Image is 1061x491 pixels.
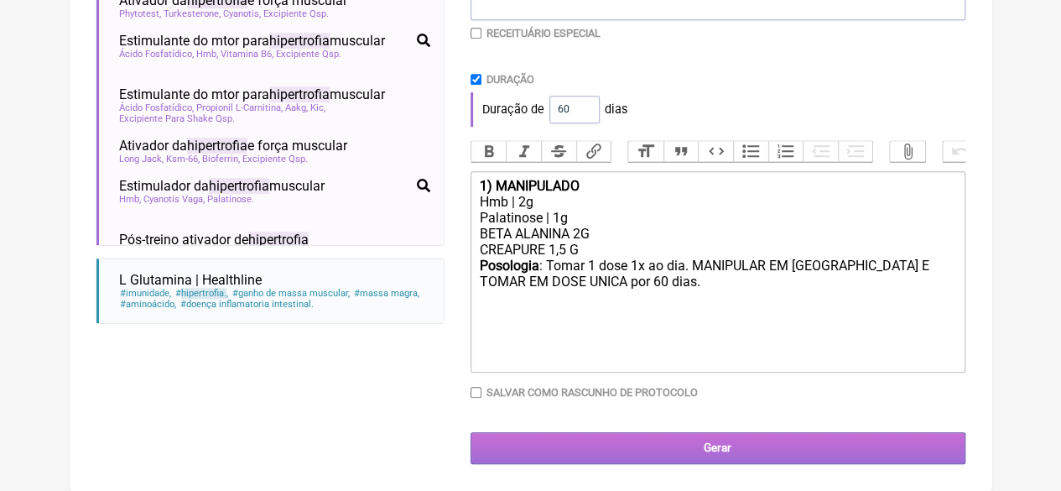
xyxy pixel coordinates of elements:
span: Estimulante do mtor para muscular [119,86,385,102]
span: hipertrofia [269,33,330,49]
div: Hmb | 2g [479,194,955,210]
label: Duração [486,73,534,86]
div: BETA ALANINA 2G CREAPURE 1,5 G [479,226,955,258]
span: Turkesterone [164,8,221,19]
span: Duração de [482,102,544,117]
span: Excipiente Qsp [242,154,308,165]
button: Link [576,141,611,163]
span: Ativador da e força muscular [119,138,347,154]
span: Pós-treino ativador de [119,232,309,248]
span: imunidade [119,288,172,299]
span: Aakg [285,102,308,113]
button: Undo [943,141,978,163]
button: Numbers [768,141,804,163]
button: Bullets [733,141,768,163]
span: Long Jack [119,154,164,165]
span: Hmb [119,194,141,205]
span: Phytotest [119,8,161,19]
span: Bioferrin [202,154,240,165]
span: Excipiente Para Shake Qsp [119,113,235,124]
span: Excipiente Qsp [263,8,329,19]
label: Receituário Especial [486,27,601,39]
button: Strikethrough [541,141,576,163]
span: hipertrofia [187,138,247,154]
button: Code [698,141,733,163]
button: Quote [663,141,699,163]
span: Vitamina B6 [221,49,273,60]
span: Kic [310,102,325,113]
button: Increase Level [838,141,873,163]
span: hipertrofia [209,178,269,194]
span: Estimulador da muscular [119,178,325,194]
strong: 1) MANIPULADO [479,178,579,194]
span: aminoácido [119,299,177,310]
span: Hmb [196,49,218,60]
label: Salvar como rascunho de Protocolo [486,386,698,399]
span: hipertrofia [181,288,226,299]
span: Palatinose [207,194,254,205]
div: : Tomar 1 dose 1x ao dia. MANIPULAR EM [GEOGRAPHIC_DATA] E TOMAR EM DOSE UNICA por 60 dias. [479,258,955,306]
span: hipertrofia [269,86,330,102]
button: Bold [471,141,507,163]
span: Cyanotis [223,8,261,19]
button: Attach Files [890,141,925,163]
span: doença inflamatoria intestinal [179,299,315,310]
span: Ksm-66 [166,154,200,165]
span: Excipiente Qsp [276,49,341,60]
button: Italic [506,141,541,163]
span: Estimulante do mtor para muscular [119,33,385,49]
span: Ácido Fosfatídico [119,49,194,60]
strong: Posologia [479,258,538,274]
span: Propionil L-Carnitina [196,102,283,113]
span: Cyanotis Vaga [143,194,205,205]
span: massa magra [353,288,420,299]
span: Ácido Fosfatídico [119,102,194,113]
span: hipertrofia [248,232,309,248]
button: Heading [628,141,663,163]
div: Palatinose | 1g [479,210,955,226]
input: Gerar [471,432,965,463]
button: Decrease Level [803,141,838,163]
span: ganho de massa muscular [231,288,351,299]
span: dias [605,102,627,117]
span: L Glutamina | Healthline [119,272,262,288]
